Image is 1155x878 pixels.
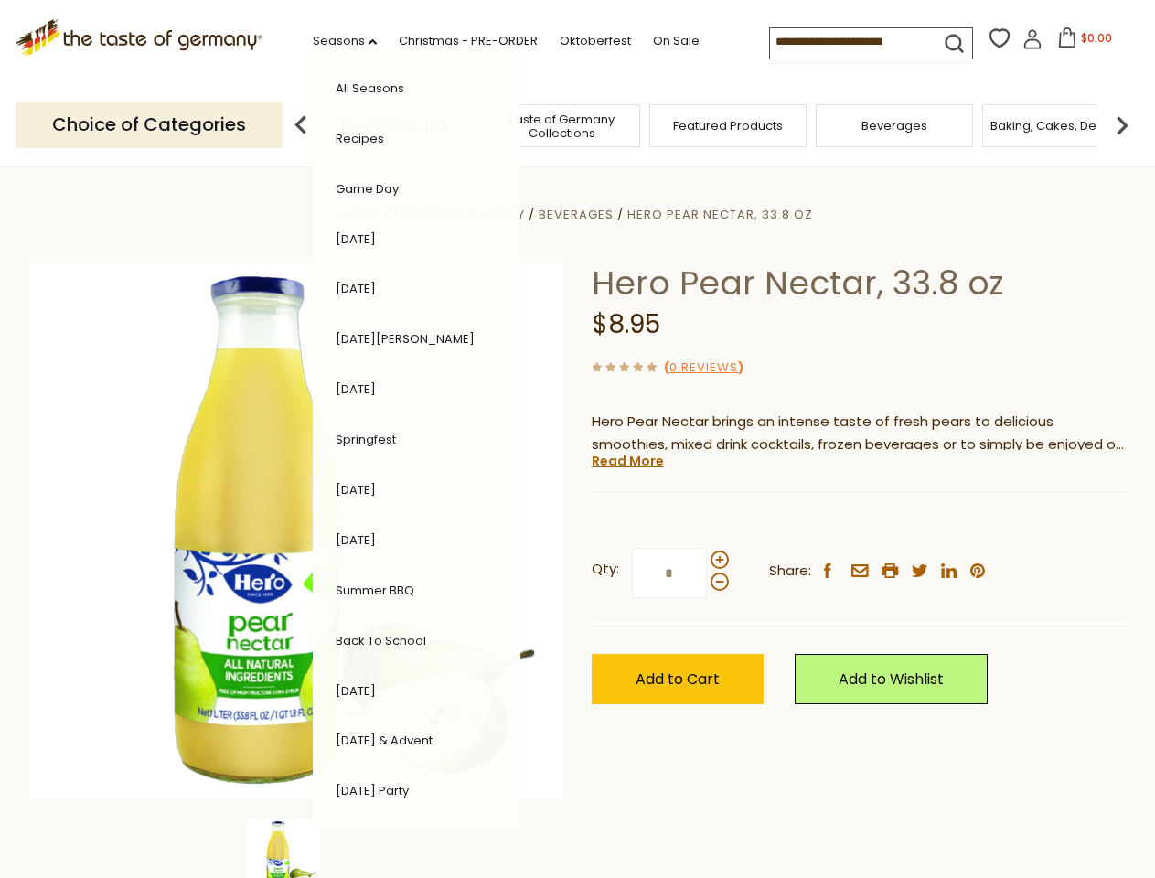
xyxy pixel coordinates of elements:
a: On Sale [653,31,700,51]
a: Game Day [336,180,399,198]
a: Baking, Cakes, Desserts [990,119,1132,133]
a: Seasons [313,31,377,51]
span: Add to Cart [636,669,720,690]
input: Qty: [632,548,707,598]
a: [DATE] [336,380,376,398]
a: Beverages [861,119,927,133]
a: Back to School [336,632,426,649]
a: Add to Wishlist [795,654,988,704]
a: Taste of Germany Collections [488,112,635,140]
a: Read More [592,452,664,470]
a: [DATE] Party [336,782,409,799]
img: previous arrow [283,107,319,144]
a: Hero Pear Nectar, 33.8 oz [627,206,813,223]
button: $0.00 [1046,27,1124,55]
img: Hero Pear Nectar, 33.8 oz [29,262,564,798]
a: [DATE] [336,531,376,549]
a: Christmas - PRE-ORDER [399,31,538,51]
a: [DATE] [336,481,376,498]
a: [DATE] & Advent [336,732,433,749]
a: 0 Reviews [669,359,738,378]
strong: Qty: [592,558,619,581]
a: Beverages [539,206,614,223]
h1: Hero Pear Nectar, 33.8 oz [592,262,1127,304]
img: next arrow [1104,107,1140,144]
a: Featured Products [673,119,783,133]
span: Share: [769,560,811,583]
span: $0.00 [1081,30,1112,46]
span: ( ) [664,359,743,376]
a: [DATE][PERSON_NAME] [336,330,475,348]
span: $8.95 [592,306,660,342]
a: Oktoberfest [560,31,631,51]
a: [DATE] [336,280,376,297]
a: Springfest [336,431,396,448]
p: Choice of Categories [16,102,283,147]
a: Summer BBQ [336,582,414,599]
a: All Seasons [336,80,404,97]
button: Add to Cart [592,654,764,704]
a: [DATE] [336,230,376,248]
a: [DATE] [336,682,376,700]
p: Hero Pear Nectar brings an intense taste of fresh pears to delicious smoothies, mixed drink cockt... [592,411,1127,456]
a: Recipes [336,130,384,147]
